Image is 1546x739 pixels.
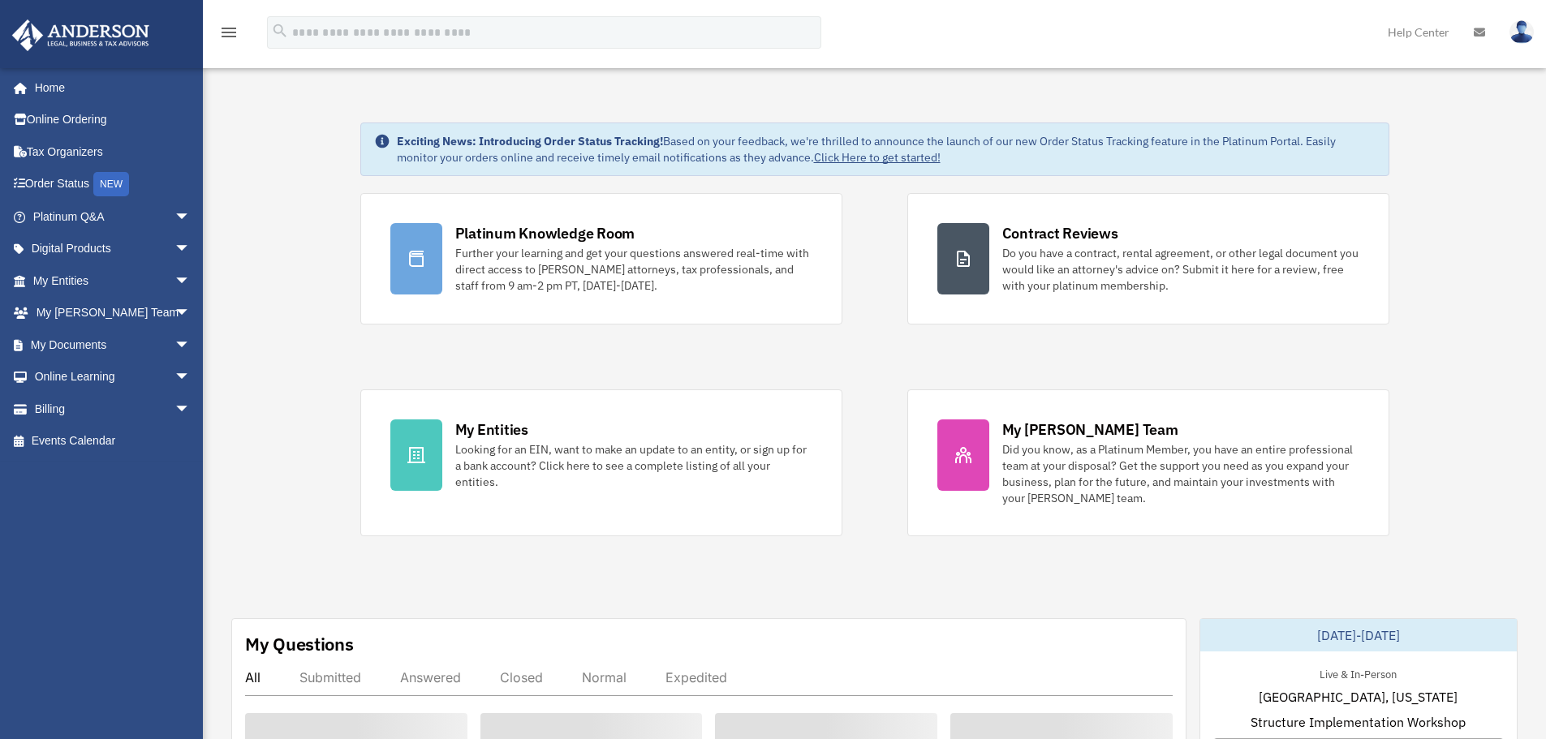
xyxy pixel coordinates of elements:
div: Answered [400,669,461,685]
span: arrow_drop_down [174,297,207,330]
a: Platinum Q&Aarrow_drop_down [11,200,215,233]
a: Tax Organizers [11,135,215,168]
div: [DATE]-[DATE] [1200,619,1517,651]
div: Further your learning and get your questions answered real-time with direct access to [PERSON_NAM... [455,245,812,294]
a: Online Ordering [11,104,215,136]
div: My Questions [245,632,354,656]
span: arrow_drop_down [174,361,207,394]
div: Looking for an EIN, want to make an update to an entity, or sign up for a bank account? Click her... [455,441,812,490]
a: Events Calendar [11,425,215,458]
strong: Exciting News: Introducing Order Status Tracking! [397,134,663,148]
img: Anderson Advisors Platinum Portal [7,19,154,51]
div: All [245,669,261,685]
div: Did you know, as a Platinum Member, you have an entire professional team at your disposal? Get th... [1002,441,1359,506]
a: My Entitiesarrow_drop_down [11,264,215,297]
a: My [PERSON_NAME] Team Did you know, as a Platinum Member, you have an entire professional team at... [907,389,1389,536]
a: Online Learningarrow_drop_down [11,361,215,393]
a: My [PERSON_NAME] Teamarrow_drop_down [11,297,215,329]
div: Closed [500,669,543,685]
span: arrow_drop_down [174,200,207,234]
div: Contract Reviews [1002,223,1118,243]
div: Live & In-Person [1307,664,1410,681]
div: Expedited [665,669,727,685]
a: Digital Productsarrow_drop_down [11,233,215,265]
div: My [PERSON_NAME] Team [1002,419,1178,440]
a: My Documentsarrow_drop_down [11,329,215,361]
div: Submitted [299,669,361,685]
div: NEW [93,172,129,196]
span: arrow_drop_down [174,264,207,298]
i: menu [219,23,239,42]
a: Order StatusNEW [11,168,215,201]
div: Normal [582,669,627,685]
div: Platinum Knowledge Room [455,223,635,243]
a: Contract Reviews Do you have a contract, rental agreement, or other legal document you would like... [907,193,1389,324]
i: search [271,22,289,40]
div: Do you have a contract, rental agreement, or other legal document you would like an attorney's ad... [1002,245,1359,294]
span: arrow_drop_down [174,329,207,362]
a: Billingarrow_drop_down [11,393,215,425]
div: My Entities [455,419,528,440]
a: menu [219,28,239,42]
img: User Pic [1509,20,1534,44]
span: arrow_drop_down [174,393,207,426]
span: arrow_drop_down [174,233,207,266]
a: Home [11,71,207,104]
span: [GEOGRAPHIC_DATA], [US_STATE] [1259,687,1458,707]
a: My Entities Looking for an EIN, want to make an update to an entity, or sign up for a bank accoun... [360,389,842,536]
div: Based on your feedback, we're thrilled to announce the launch of our new Order Status Tracking fe... [397,133,1376,165]
span: Structure Implementation Workshop [1251,712,1466,732]
a: Click Here to get started! [814,150,941,165]
a: Platinum Knowledge Room Further your learning and get your questions answered real-time with dire... [360,193,842,324]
